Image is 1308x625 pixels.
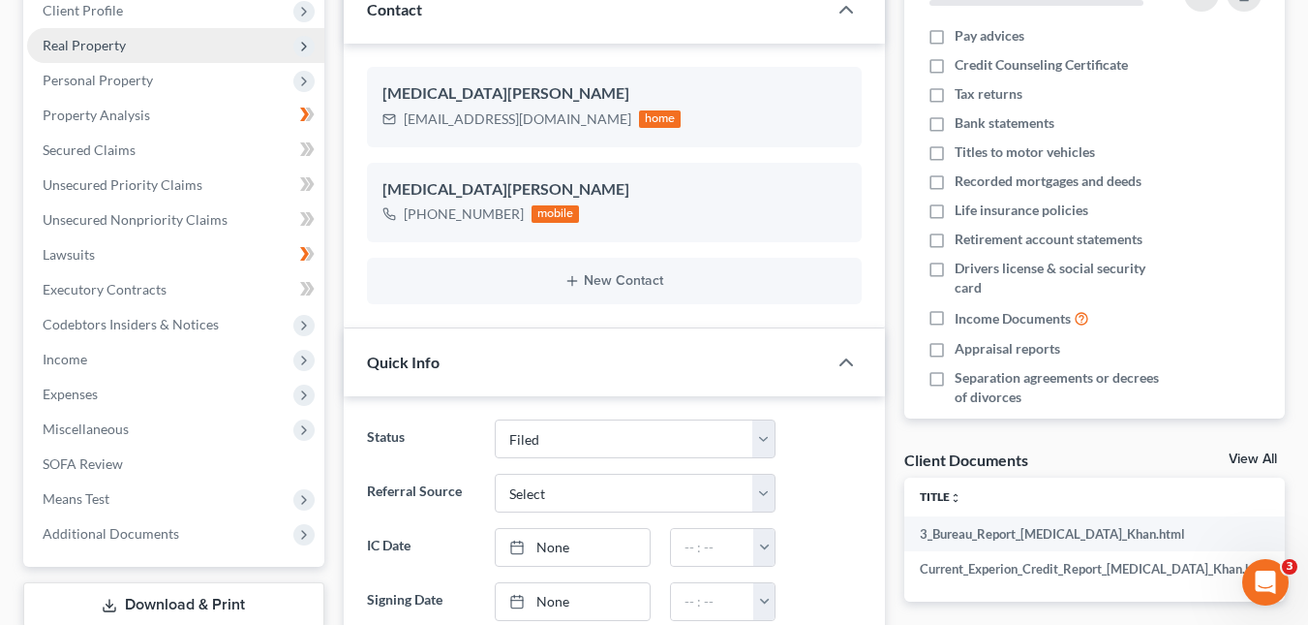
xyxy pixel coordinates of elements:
span: Expenses [43,386,98,402]
div: Client Documents [904,450,1028,470]
span: Lawsuits [43,246,95,263]
span: Bank statements [955,113,1054,133]
span: Executory Contracts [43,281,167,297]
span: SOFA Review [43,455,123,472]
button: New Contact [382,273,846,289]
span: 3 [1282,559,1297,575]
a: Secured Claims [27,133,324,168]
span: Pay advices [955,26,1024,46]
label: Signing Date [357,582,486,621]
div: home [639,110,682,128]
div: [MEDICAL_DATA][PERSON_NAME] [382,82,846,106]
span: Secured Claims [43,141,136,158]
label: Referral Source [357,474,486,513]
span: Appraisal reports [955,339,1060,359]
a: Lawsuits [27,237,324,272]
a: Executory Contracts [27,272,324,307]
span: Titles to motor vehicles [955,142,1095,162]
span: Separation agreements or decrees of divorces [955,368,1173,407]
div: mobile [532,205,580,223]
label: Status [357,420,486,458]
td: Current_Experion_Credit_Report_[MEDICAL_DATA]_Khan.htm [904,551,1283,586]
input: -- : -- [671,583,754,620]
span: Income Documents [955,309,1071,328]
a: None [496,583,650,620]
a: Property Analysis [27,98,324,133]
span: Drivers license & social security card [955,259,1173,297]
span: Unsecured Nonpriority Claims [43,211,228,228]
span: Real Property [43,37,126,53]
span: Recorded mortgages and deeds [955,172,1141,191]
div: [PHONE_NUMBER] [404,204,524,224]
span: Personal Property [43,72,153,88]
td: 3_Bureau_Report_[MEDICAL_DATA]_Khan.html [904,516,1283,551]
span: Retirement account statements [955,230,1142,249]
span: Miscellaneous [43,421,129,437]
div: [MEDICAL_DATA][PERSON_NAME] [382,178,846,202]
span: Property Analysis [43,107,150,123]
span: Income [43,351,87,367]
span: Additional Documents [43,525,179,542]
a: Unsecured Nonpriority Claims [27,203,324,237]
a: Titleunfold_more [920,489,961,504]
a: View All [1229,453,1277,466]
a: Unsecured Priority Claims [27,168,324,203]
input: -- : -- [671,529,754,566]
span: Means Test [43,490,109,507]
span: Quick Info [367,353,440,371]
span: Codebtors Insiders & Notices [43,316,219,332]
a: None [496,529,650,566]
i: unfold_more [950,492,961,504]
span: Credit Counseling Certificate [955,55,1128,75]
a: SOFA Review [27,447,324,482]
div: [EMAIL_ADDRESS][DOMAIN_NAME] [404,109,631,129]
iframe: Intercom live chat [1242,559,1289,606]
span: Client Profile [43,2,123,18]
span: Tax returns [955,84,1022,104]
span: Life insurance policies [955,201,1088,220]
label: IC Date [357,528,486,567]
span: Unsecured Priority Claims [43,176,202,193]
